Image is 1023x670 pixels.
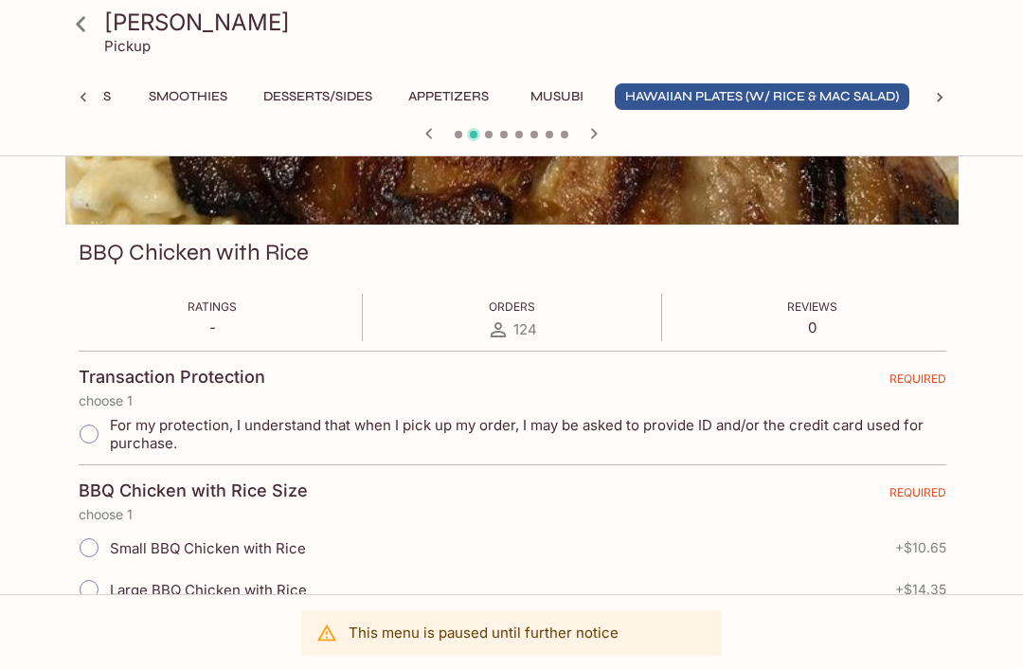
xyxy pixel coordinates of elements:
[349,624,619,642] p: This menu is paused until further notice
[110,539,306,557] span: Small BBQ Chicken with Rice
[188,299,237,314] span: Ratings
[398,83,499,110] button: Appetizers
[79,367,265,388] h4: Transaction Protection
[253,83,383,110] button: Desserts/Sides
[514,83,600,110] button: Musubi
[79,507,946,522] p: choose 1
[104,37,151,55] p: Pickup
[79,393,946,408] p: choose 1
[79,238,309,267] h3: BBQ Chicken with Rice
[138,83,238,110] button: Smoothies
[895,540,946,555] span: + $10.65
[787,318,837,336] p: 0
[79,480,308,501] h4: BBQ Chicken with Rice Size
[889,371,946,393] span: REQUIRED
[615,83,909,110] button: Hawaiian Plates (w/ Rice & Mac Salad)
[104,8,951,37] h3: [PERSON_NAME]
[889,485,946,507] span: REQUIRED
[787,299,837,314] span: Reviews
[188,318,237,336] p: -
[513,320,537,338] span: 124
[489,299,535,314] span: Orders
[110,416,931,452] span: For my protection, I understand that when I pick up my order, I may be asked to provide ID and/or...
[895,582,946,597] span: + $14.35
[110,581,307,599] span: Large BBQ Chicken with Rice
